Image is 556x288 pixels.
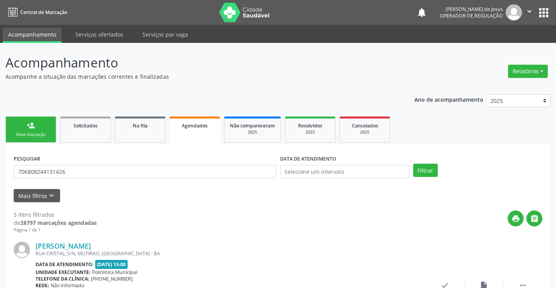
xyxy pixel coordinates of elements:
input: Nome, CNS [14,165,276,178]
img: img [506,4,522,21]
div: 5 itens filtrados [14,210,97,219]
i:  [530,214,539,223]
span: Central de Marcação [20,9,67,16]
span: Não compareceram [230,122,275,129]
span: Na fila [133,122,147,129]
p: Acompanhe a situação das marcações correntes e finalizadas [5,72,387,81]
div: [PERSON_NAME] de Jesus [440,6,503,12]
p: Ano de acompanhamento [414,94,483,104]
div: Página 1 de 1 [14,227,97,233]
b: Unidade executante: [36,269,91,276]
button: Filtrar [413,164,438,177]
input: Selecione um intervalo [280,165,409,178]
span: Cancelados [352,122,378,129]
a: Central de Marcação [5,6,67,19]
img: img [14,242,30,258]
label: PESQUISAR [14,153,40,165]
div: 2025 [230,129,275,135]
button: Mais filtroskeyboard_arrow_down [14,189,60,203]
b: Data de atendimento: [36,261,94,268]
i: print [512,214,520,223]
a: Serviços por vaga [137,28,194,41]
div: de [14,219,97,227]
div: 2025 [291,129,330,135]
strong: 28797 marcações agendadas [20,219,97,226]
b: Telefone da clínica: [36,276,89,282]
label: DATA DE ATENDIMENTO [280,153,336,165]
button:  [526,210,542,226]
span: Policlínica Municipal [92,269,137,276]
button: Relatórios [508,65,548,78]
div: RUA CRISTAL, S/N, MUTIRAO, [GEOGRAPHIC_DATA] - BA [36,250,425,257]
span: Agendados [182,122,208,129]
span: [PHONE_NUMBER] [91,276,133,282]
i: keyboard_arrow_down [47,191,56,200]
p: Acompanhamento [5,53,387,72]
div: Nova marcação [11,132,50,138]
div: person_add [27,121,35,130]
button: apps [537,6,551,19]
i:  [525,7,534,16]
button: notifications [416,7,427,18]
button:  [522,4,537,21]
a: Acompanhamento [3,28,62,43]
button: print [508,210,524,226]
span: Resolvidos [298,122,322,129]
span: [DATE] 13:00 [95,260,128,269]
span: Solicitados [73,122,98,129]
a: [PERSON_NAME] [36,242,91,250]
span: Operador de regulação [440,12,503,19]
a: Serviços ofertados [70,28,129,41]
div: 2025 [345,129,384,135]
